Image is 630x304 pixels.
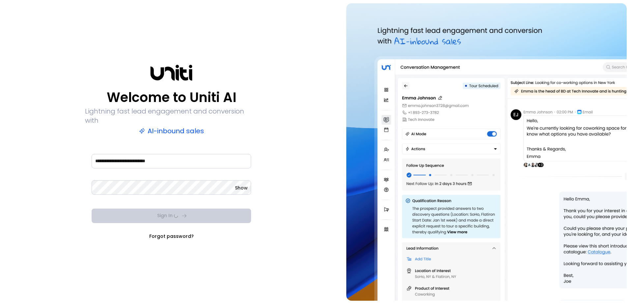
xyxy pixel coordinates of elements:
[235,185,248,191] button: Show
[107,89,236,105] p: Welcome to Uniti AI
[149,233,194,240] a: Forgot password?
[85,107,258,125] p: Lightning fast lead engagement and conversion with
[346,3,627,301] img: auth-hero.png
[139,126,204,136] p: AI-inbound sales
